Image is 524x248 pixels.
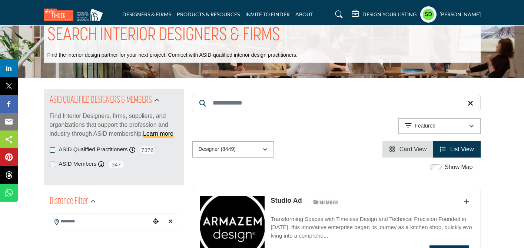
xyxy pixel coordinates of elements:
[398,118,481,134] button: Featured
[245,11,290,17] a: INVITE TO FINDER
[420,6,437,23] button: Show hide supplier dropdown
[50,195,88,208] h2: Distance Filter
[362,11,417,18] h5: DESIGN YOUR LISTING
[192,94,481,112] input: Search Keyword
[44,9,107,21] img: Site Logo
[47,24,280,47] h1: SEARCH INTERIOR DESIGNERS & FIRMS
[271,211,472,240] a: Transforming Spaces with Timeless Design and Technical Precision Founded in [DATE], this innovati...
[50,112,178,138] p: Find Interior Designers, firms, suppliers, and organizations that support the profession and indu...
[50,94,152,107] h2: ASID QUALIFIED DESIGNERS & MEMBERS
[143,130,173,137] a: Learn more
[440,11,481,18] h5: [PERSON_NAME]
[309,198,342,207] img: ASID Members Badge Icon
[415,122,435,130] p: Featured
[47,52,298,59] p: Find the interior design partner for your next project. Connect with ASID-qualified interior desi...
[382,141,433,158] li: Card View
[271,197,302,204] a: Studio Ad
[464,199,469,205] a: Add To List
[199,146,236,153] p: Designer (8449)
[389,146,427,152] a: View Card
[50,162,55,167] input: ASID Members checkbox
[352,10,417,19] div: DESIGN YOUR LISTING
[433,141,480,158] li: List View
[50,214,150,229] input: Search Location
[50,147,55,153] input: ASID Qualified Practitioners checkbox
[440,146,474,152] a: View List
[150,214,161,230] div: Choose your current location
[271,196,302,206] p: Studio Ad
[59,145,128,154] label: ASID Qualified Practitioners
[450,146,474,152] span: List View
[328,9,348,20] a: Search
[108,160,125,169] span: 347
[271,215,472,240] p: Transforming Spaces with Timeless Design and Technical Precision Founded in [DATE], this innovati...
[445,163,473,172] label: Show Map
[139,145,156,155] span: 7376
[165,214,176,230] div: Clear search location
[192,141,274,158] button: Designer (8449)
[177,11,240,17] a: PRODUCTS & RESOURCES
[295,11,313,17] a: ABOUT
[399,146,427,152] span: Card View
[122,11,171,17] a: DESIGNERS & FIRMS
[59,160,97,168] label: ASID Members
